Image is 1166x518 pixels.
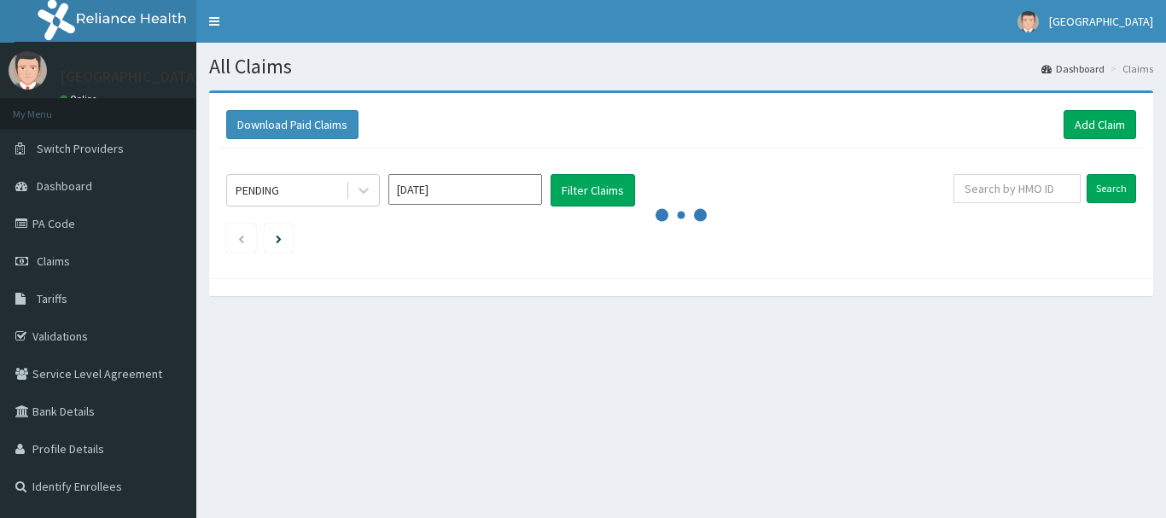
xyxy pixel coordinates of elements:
[37,178,92,194] span: Dashboard
[551,174,635,207] button: Filter Claims
[953,174,1081,203] input: Search by HMO ID
[236,182,279,199] div: PENDING
[1087,174,1136,203] input: Search
[226,110,359,139] button: Download Paid Claims
[1064,110,1136,139] a: Add Claim
[656,189,707,241] svg: audio-loading
[60,93,101,105] a: Online
[1049,14,1153,29] span: [GEOGRAPHIC_DATA]
[388,174,542,205] input: Select Month and Year
[9,51,47,90] img: User Image
[37,253,70,269] span: Claims
[37,291,67,306] span: Tariffs
[1017,11,1039,32] img: User Image
[1106,61,1153,76] li: Claims
[237,230,245,246] a: Previous page
[37,141,124,156] span: Switch Providers
[60,69,201,84] p: [GEOGRAPHIC_DATA]
[1041,61,1105,76] a: Dashboard
[209,55,1153,78] h1: All Claims
[276,230,282,246] a: Next page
